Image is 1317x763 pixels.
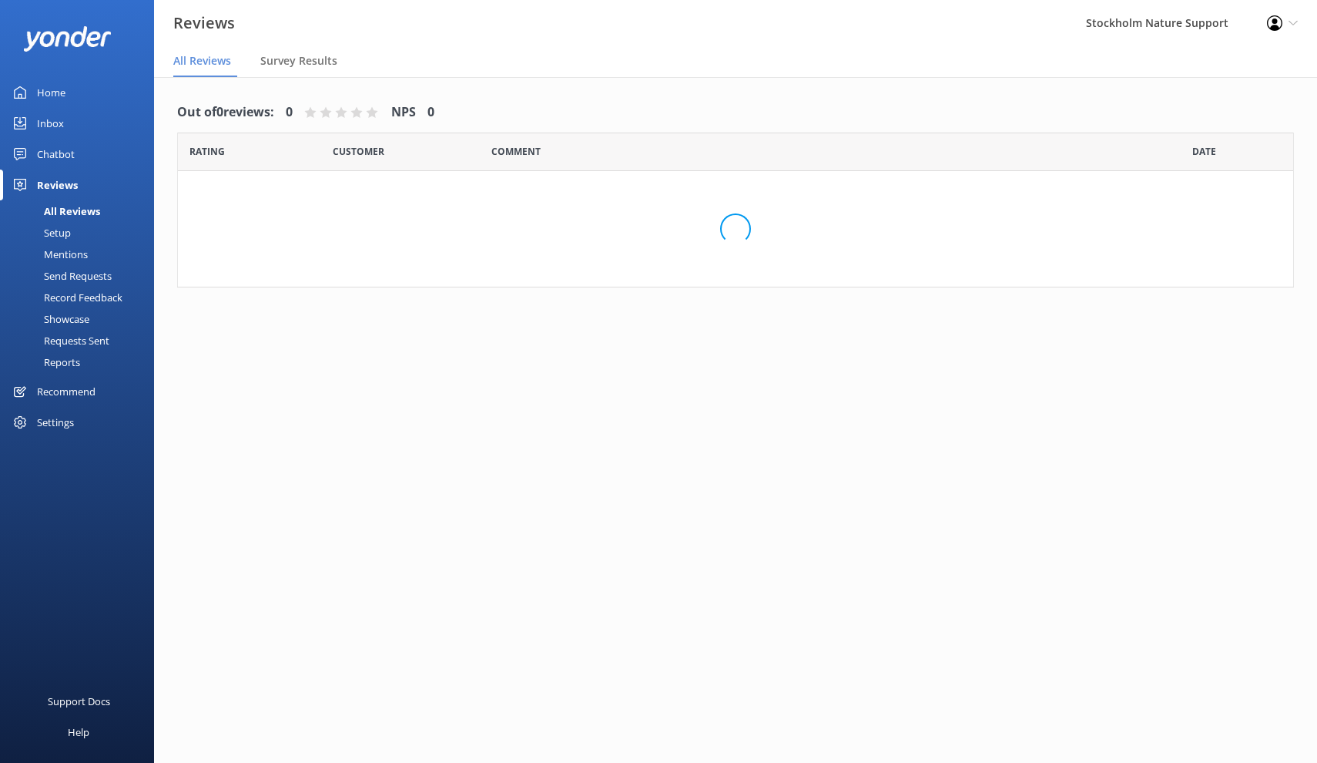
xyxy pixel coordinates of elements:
[491,144,541,159] span: Question
[9,222,154,244] a: Setup
[9,308,89,330] div: Showcase
[9,244,154,265] a: Mentions
[9,330,154,351] a: Requests Sent
[23,26,112,52] img: yonder-white-logo.png
[9,308,154,330] a: Showcase
[9,351,154,373] a: Reports
[37,376,96,407] div: Recommend
[9,200,100,222] div: All Reviews
[9,351,80,373] div: Reports
[9,265,154,287] a: Send Requests
[173,53,231,69] span: All Reviews
[9,222,71,244] div: Setup
[9,330,109,351] div: Requests Sent
[37,170,78,200] div: Reviews
[37,108,64,139] div: Inbox
[173,11,235,35] h3: Reviews
[68,717,89,748] div: Help
[9,265,112,287] div: Send Requests
[1192,144,1216,159] span: Date
[189,144,225,159] span: Date
[333,144,384,159] span: Date
[9,287,154,308] a: Record Feedback
[37,139,75,170] div: Chatbot
[177,103,274,123] h4: Out of 0 reviews:
[9,244,88,265] div: Mentions
[48,686,110,717] div: Support Docs
[9,200,154,222] a: All Reviews
[391,103,416,123] h4: NPS
[260,53,337,69] span: Survey Results
[37,77,65,108] div: Home
[286,103,293,123] h4: 0
[37,407,74,438] div: Settings
[9,287,122,308] div: Record Feedback
[427,103,434,123] h4: 0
